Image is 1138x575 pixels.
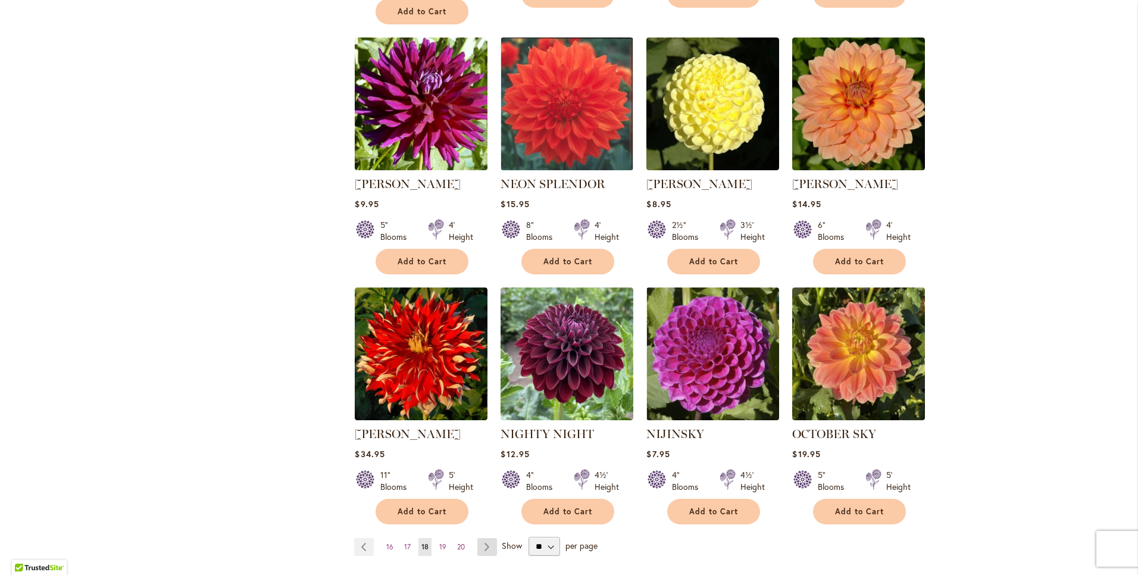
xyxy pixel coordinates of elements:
[501,37,633,170] img: Neon Splendor
[401,538,414,556] a: 17
[565,540,598,551] span: per page
[436,538,449,556] a: 19
[543,257,592,267] span: Add to Cart
[501,198,529,210] span: $15.95
[886,219,911,243] div: 4' Height
[792,427,876,441] a: OCTOBER SKY
[355,37,487,170] img: NADINE JESSIE
[689,257,738,267] span: Add to Cart
[355,161,487,173] a: NADINE JESSIE
[646,427,704,441] a: NIJINSKY
[792,198,821,210] span: $14.95
[646,448,670,460] span: $7.95
[646,411,779,423] a: NIJINSKY
[454,538,468,556] a: 20
[439,542,446,551] span: 19
[792,287,925,420] img: October Sky
[543,507,592,517] span: Add to Cart
[813,249,906,274] button: Add to Cart
[355,411,487,423] a: Nick Sr
[667,249,760,274] button: Add to Cart
[355,177,461,191] a: [PERSON_NAME]
[355,448,384,460] span: $34.95
[502,540,522,551] span: Show
[501,161,633,173] a: Neon Splendor
[421,542,429,551] span: 18
[595,469,619,493] div: 4½' Height
[526,219,559,243] div: 8" Blooms
[380,469,414,493] div: 11" Blooms
[646,161,779,173] a: NETTIE
[501,287,633,420] img: Nighty Night
[646,198,671,210] span: $8.95
[792,177,898,191] a: [PERSON_NAME]
[398,257,446,267] span: Add to Cart
[672,219,705,243] div: 2½" Blooms
[9,533,42,566] iframe: Launch Accessibility Center
[646,37,779,170] img: NETTIE
[818,469,851,493] div: 5" Blooms
[449,219,473,243] div: 4' Height
[792,411,925,423] a: October Sky
[667,499,760,524] button: Add to Cart
[355,287,487,420] img: Nick Sr
[689,507,738,517] span: Add to Cart
[376,249,468,274] button: Add to Cart
[813,499,906,524] button: Add to Cart
[501,427,594,441] a: NIGHTY NIGHT
[501,411,633,423] a: Nighty Night
[355,427,461,441] a: [PERSON_NAME]
[398,507,446,517] span: Add to Cart
[501,177,605,191] a: NEON SPLENDOR
[740,219,765,243] div: 3½' Height
[886,469,911,493] div: 5' Height
[595,219,619,243] div: 4' Height
[526,469,559,493] div: 4" Blooms
[501,448,529,460] span: $12.95
[449,469,473,493] div: 5' Height
[404,542,411,551] span: 17
[521,249,614,274] button: Add to Cart
[792,161,925,173] a: Nicholas
[521,499,614,524] button: Add to Cart
[792,448,820,460] span: $19.95
[380,219,414,243] div: 5" Blooms
[835,257,884,267] span: Add to Cart
[740,469,765,493] div: 4½' Height
[818,219,851,243] div: 6" Blooms
[386,542,393,551] span: 16
[457,542,465,551] span: 20
[792,37,925,170] img: Nicholas
[646,177,752,191] a: [PERSON_NAME]
[376,499,468,524] button: Add to Cart
[672,469,705,493] div: 4" Blooms
[646,287,779,420] img: NIJINSKY
[383,538,396,556] a: 16
[398,7,446,17] span: Add to Cart
[835,507,884,517] span: Add to Cart
[355,198,379,210] span: $9.95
